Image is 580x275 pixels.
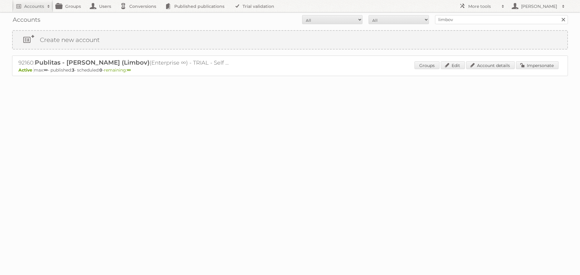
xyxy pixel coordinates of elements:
[520,3,559,9] h2: [PERSON_NAME]
[13,31,567,49] a: Create new account
[466,61,515,69] a: Account details
[127,67,131,73] strong: ∞
[18,59,230,67] h2: 92160: (Enterprise ∞) - TRIAL - Self Service
[468,3,498,9] h2: More tools
[35,59,150,66] span: Publitas - [PERSON_NAME] (Limbov)
[99,67,102,73] strong: 0
[24,3,44,9] h2: Accounts
[44,67,48,73] strong: ∞
[18,67,562,73] p: max: - published: - scheduled: -
[72,67,74,73] strong: 3
[104,67,131,73] span: remaining:
[414,61,440,69] a: Groups
[441,61,465,69] a: Edit
[516,61,559,69] a: Impersonate
[18,67,34,73] span: Active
